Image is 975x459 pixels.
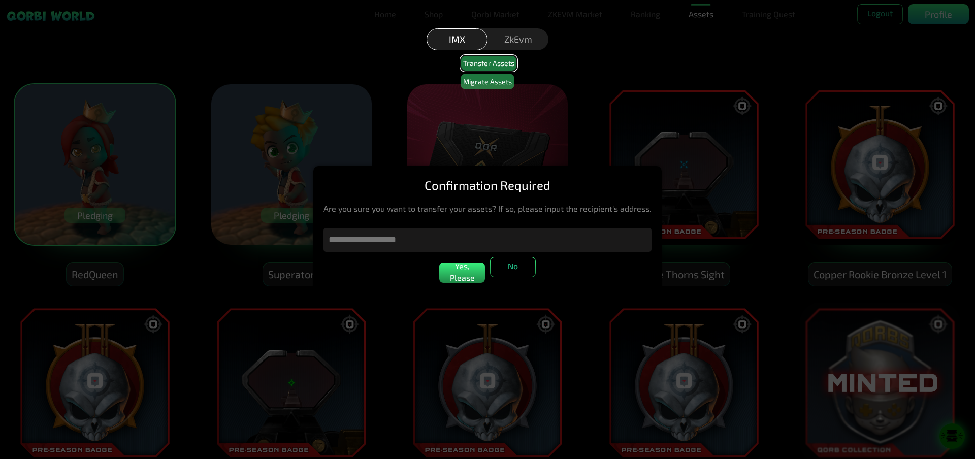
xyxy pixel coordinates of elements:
button: Transfer Assets [461,55,517,71]
button: Yes, Please [439,263,485,283]
p: Confirmation Required [323,176,652,194]
button: Migrate Assets [461,74,514,89]
button: No [490,257,536,277]
div: IMX [427,28,487,50]
div: ZkEvm [487,28,548,50]
p: Are you sure you want to transfer your assets? If so, please input the recipient's address. [323,203,652,215]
